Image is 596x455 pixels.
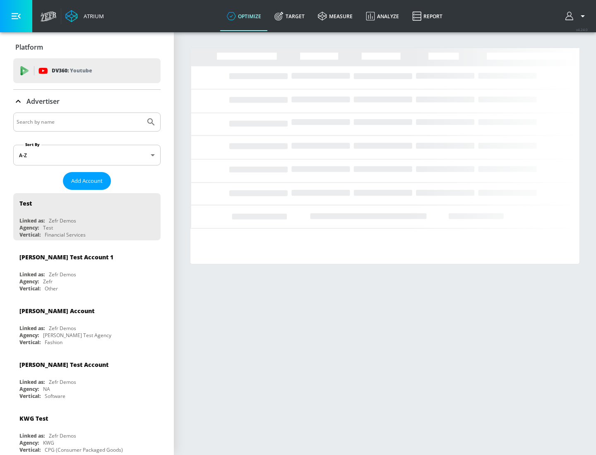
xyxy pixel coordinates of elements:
[45,339,62,346] div: Fashion
[24,142,41,147] label: Sort By
[19,231,41,238] div: Vertical:
[49,217,76,224] div: Zefr Demos
[19,271,45,278] div: Linked as:
[13,247,161,294] div: [PERSON_NAME] Test Account 1Linked as:Zefr DemosAgency:ZefrVertical:Other
[19,432,45,439] div: Linked as:
[19,217,45,224] div: Linked as:
[19,285,41,292] div: Vertical:
[71,176,103,186] span: Add Account
[13,58,161,83] div: DV360: Youtube
[52,66,92,75] p: DV360:
[19,224,39,231] div: Agency:
[43,278,53,285] div: Zefr
[63,172,111,190] button: Add Account
[19,307,94,315] div: [PERSON_NAME] Account
[268,1,311,31] a: Target
[17,117,142,127] input: Search by name
[576,27,588,32] span: v 4.24.0
[19,393,41,400] div: Vertical:
[19,414,48,422] div: KWG Test
[13,145,161,165] div: A-Z
[43,224,53,231] div: Test
[19,325,45,332] div: Linked as:
[19,339,41,346] div: Vertical:
[80,12,104,20] div: Atrium
[45,231,86,238] div: Financial Services
[19,253,113,261] div: [PERSON_NAME] Test Account 1
[43,439,54,446] div: KWG
[49,271,76,278] div: Zefr Demos
[19,361,108,369] div: [PERSON_NAME] Test Account
[13,354,161,402] div: [PERSON_NAME] Test AccountLinked as:Zefr DemosAgency:NAVertical:Software
[359,1,406,31] a: Analyze
[13,193,161,240] div: TestLinked as:Zefr DemosAgency:TestVertical:Financial Services
[13,301,161,348] div: [PERSON_NAME] AccountLinked as:Zefr DemosAgency:[PERSON_NAME] Test AgencyVertical:Fashion
[19,386,39,393] div: Agency:
[13,36,161,59] div: Platform
[19,332,39,339] div: Agency:
[19,378,45,386] div: Linked as:
[43,332,111,339] div: [PERSON_NAME] Test Agency
[45,446,123,453] div: CPG (Consumer Packaged Goods)
[49,325,76,332] div: Zefr Demos
[43,386,50,393] div: NA
[13,90,161,113] div: Advertiser
[406,1,449,31] a: Report
[70,66,92,75] p: Youtube
[19,439,39,446] div: Agency:
[26,97,60,106] p: Advertiser
[311,1,359,31] a: measure
[220,1,268,31] a: optimize
[49,432,76,439] div: Zefr Demos
[15,43,43,52] p: Platform
[49,378,76,386] div: Zefr Demos
[45,393,65,400] div: Software
[19,278,39,285] div: Agency:
[45,285,58,292] div: Other
[19,446,41,453] div: Vertical:
[65,10,104,22] a: Atrium
[19,199,32,207] div: Test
